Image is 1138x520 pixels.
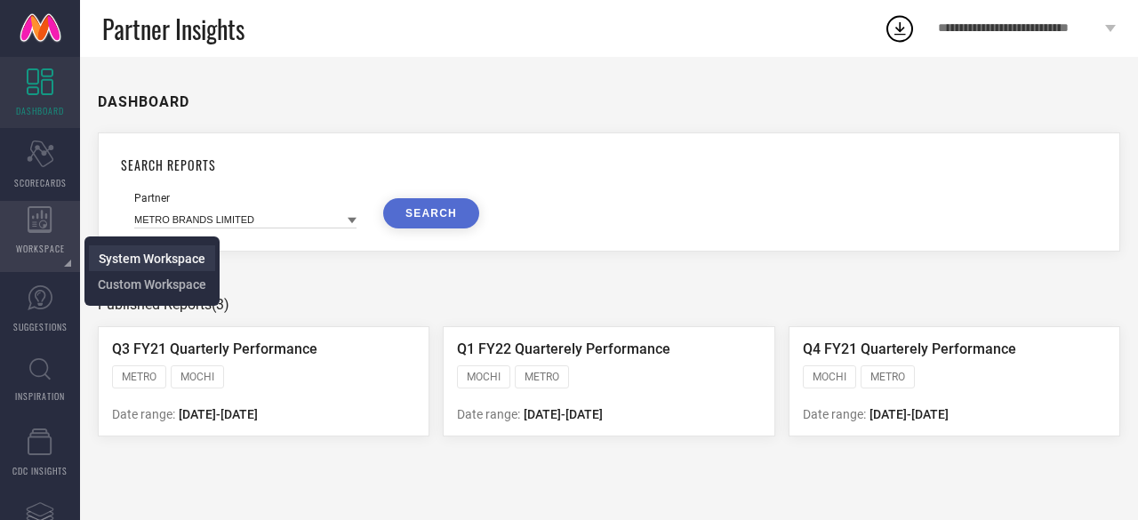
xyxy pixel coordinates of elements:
span: SUGGESTIONS [13,320,68,333]
div: Published Reports (3) [98,296,1120,313]
span: Q4 FY21 Quarterely Performance [803,340,1016,357]
span: SCORECARDS [14,176,67,189]
span: METRO [870,371,905,383]
a: Custom Workspace [98,276,206,292]
a: System Workspace [99,250,205,267]
span: [DATE] - [DATE] [870,407,949,421]
h1: DASHBOARD [98,93,189,110]
span: [DATE] - [DATE] [179,407,258,421]
span: DASHBOARD [16,104,64,117]
span: INSPIRATION [15,389,65,403]
span: Date range: [457,407,520,421]
span: Date range: [803,407,866,421]
span: MOCHI [813,371,846,383]
span: METRO [525,371,559,383]
span: Q3 FY21 Quarterly Performance [112,340,317,357]
h1: SEARCH REPORTS [121,156,1097,174]
button: SEARCH [383,198,479,228]
span: Custom Workspace [98,277,206,292]
span: METRO [122,371,156,383]
span: System Workspace [99,252,205,266]
span: Partner Insights [102,11,244,47]
span: CDC INSIGHTS [12,464,68,477]
span: Q1 FY22 Quarterely Performance [457,340,670,357]
div: Partner [134,192,357,204]
span: Date range: [112,407,175,421]
span: [DATE] - [DATE] [524,407,603,421]
div: Open download list [884,12,916,44]
span: MOCHI [180,371,214,383]
span: WORKSPACE [16,242,65,255]
span: MOCHI [467,371,501,383]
